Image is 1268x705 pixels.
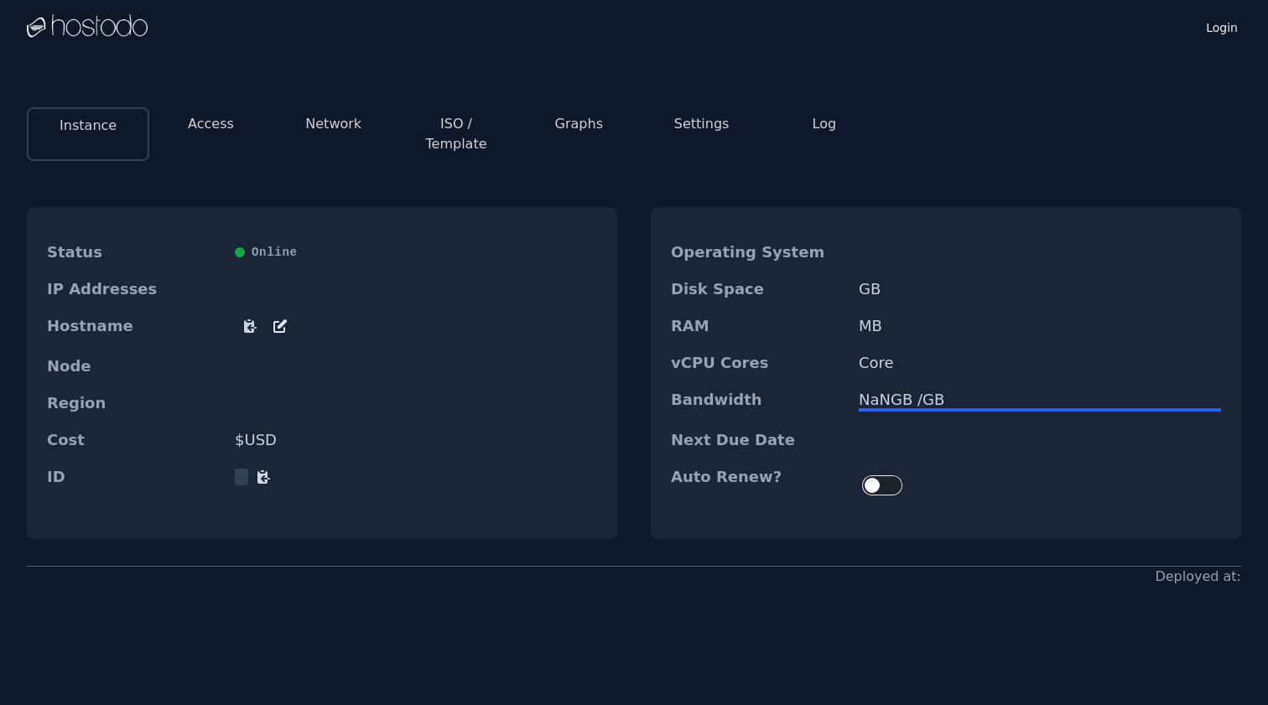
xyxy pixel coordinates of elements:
[47,318,221,338] dt: Hostname
[671,355,845,371] dt: vCPU Cores
[235,244,597,261] div: Online
[47,469,221,485] dt: ID
[47,432,221,448] dt: Cost
[671,391,845,412] dt: Bandwidth
[1203,16,1241,36] a: Login
[859,391,1221,408] div: NaN GB / GB
[674,114,730,134] button: Settings
[408,114,504,154] button: ISO / Template
[47,244,221,261] dt: Status
[671,318,845,334] dt: RAM
[859,355,1221,371] dd: Core
[859,281,1221,298] dd: GB
[188,114,234,134] button: Access
[555,114,603,134] button: Graphs
[235,432,597,448] dd: $ USD
[47,281,221,298] dt: IP Addresses
[305,114,361,134] button: Network
[47,395,221,412] dt: Region
[671,469,845,502] dt: Auto Renew?
[27,14,148,39] img: Logo
[813,114,837,134] button: Log
[1155,567,1241,587] div: Deployed at:
[60,116,117,136] button: Instance
[671,432,845,448] dt: Next Due Date
[671,244,845,261] dt: Operating System
[671,281,845,298] dt: Disk Space
[47,358,221,375] dt: Node
[859,318,1221,334] dd: MB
